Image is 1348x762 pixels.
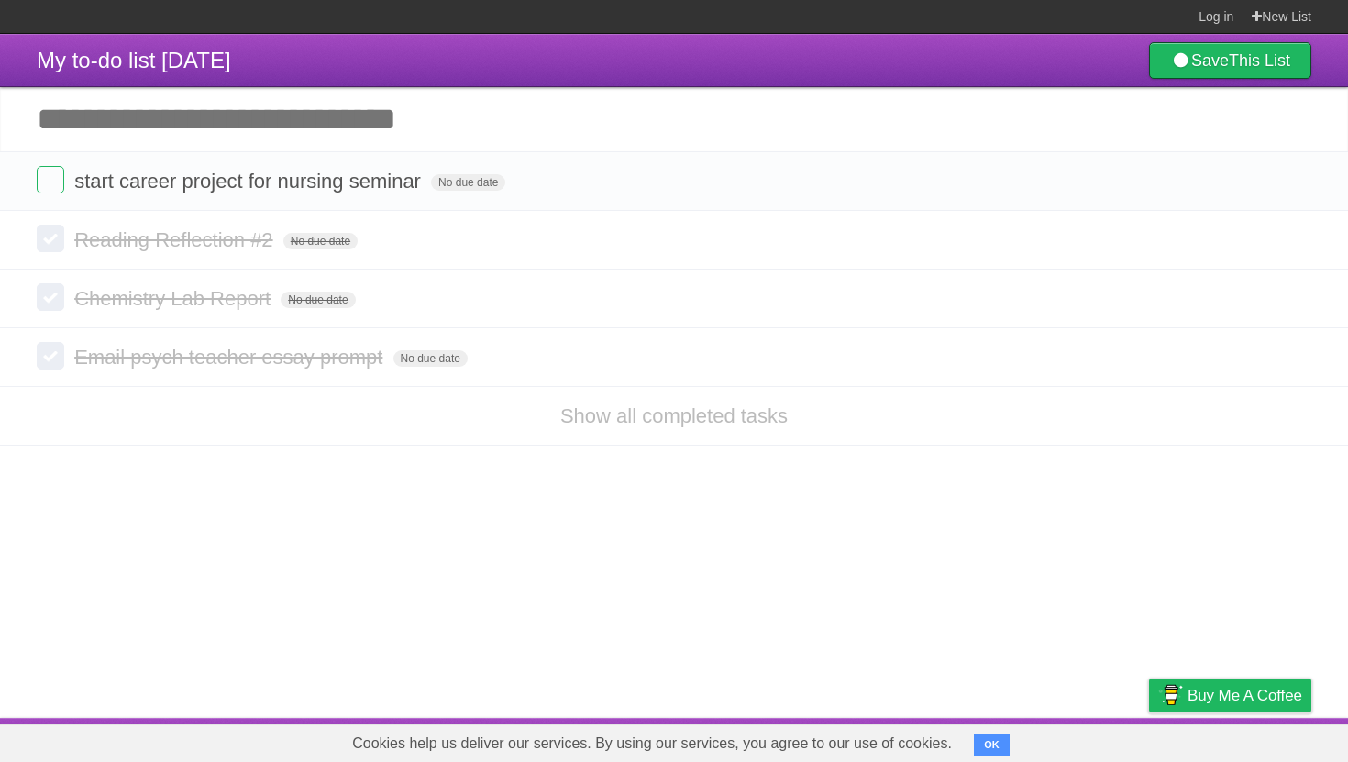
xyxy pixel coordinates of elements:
label: Done [37,283,64,311]
span: No due date [283,233,358,249]
span: Buy me a coffee [1188,679,1302,712]
a: About [905,723,944,757]
a: Show all completed tasks [560,404,788,427]
span: My to-do list [DATE] [37,48,231,72]
a: Terms [1063,723,1103,757]
span: Email psych teacher essay prompt [74,346,387,369]
span: Cookies help us deliver our services. By using our services, you agree to our use of cookies. [334,725,970,762]
a: SaveThis List [1149,42,1311,79]
b: This List [1229,51,1290,70]
label: Done [37,225,64,252]
span: No due date [393,350,468,367]
img: Buy me a coffee [1158,679,1183,711]
span: No due date [281,292,355,308]
span: No due date [431,174,505,191]
span: Reading Reflection #2 [74,228,277,251]
a: Buy me a coffee [1149,679,1311,712]
label: Done [37,166,64,193]
span: Chemistry Lab Report [74,287,275,310]
span: start career project for nursing seminar [74,170,425,193]
a: Developers [966,723,1040,757]
label: Done [37,342,64,370]
a: Privacy [1125,723,1173,757]
a: Suggest a feature [1196,723,1311,757]
button: OK [974,734,1010,756]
